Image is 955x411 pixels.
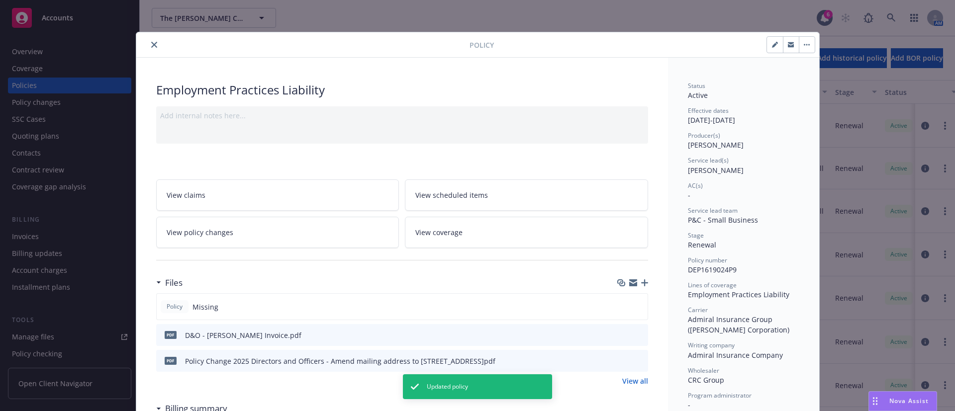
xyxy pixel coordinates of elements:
[470,40,494,50] span: Policy
[165,276,183,289] h3: Files
[165,357,177,364] span: pdf
[688,375,724,385] span: CRC Group
[165,331,177,338] span: pdf
[192,302,218,312] span: Missing
[415,190,488,200] span: View scheduled items
[688,350,783,360] span: Admiral Insurance Company
[415,227,463,238] span: View coverage
[156,179,399,211] a: View claims
[167,190,205,200] span: View claims
[688,215,758,225] span: P&C - Small Business
[688,231,704,240] span: Stage
[405,179,648,211] a: View scheduled items
[688,190,690,200] span: -
[688,90,708,100] span: Active
[688,140,744,150] span: [PERSON_NAME]
[156,276,183,289] div: Files
[688,400,690,410] span: -
[688,391,752,400] span: Program administrator
[688,131,720,140] span: Producer(s)
[688,156,729,164] span: Service lead(s)
[619,330,627,340] button: download file
[688,181,703,190] span: AC(s)
[635,330,644,340] button: preview file
[405,217,648,248] a: View coverage
[688,265,737,274] span: DEP1619024P9
[619,356,627,366] button: download file
[688,106,729,115] span: Effective dates
[156,217,399,248] a: View policy changes
[688,306,708,314] span: Carrier
[688,281,737,289] span: Lines of coverage
[688,366,719,375] span: Wholesaler
[688,82,705,90] span: Status
[156,82,648,98] div: Employment Practices Liability
[427,382,468,391] span: Updated policy
[868,391,937,411] button: Nova Assist
[635,356,644,366] button: preview file
[688,106,799,125] div: [DATE] - [DATE]
[688,315,789,334] span: Admiral Insurance Group ([PERSON_NAME] Corporation)
[185,356,495,366] div: Policy Change 2025 Directors and Officers - Amend mailing address to [STREET_ADDRESS]pdf
[688,165,744,175] span: [PERSON_NAME]
[165,302,185,311] span: Policy
[688,240,716,249] span: Renewal
[688,289,799,300] div: Employment Practices Liability
[167,227,233,238] span: View policy changes
[160,110,644,121] div: Add internal notes here...
[889,397,929,405] span: Nova Assist
[622,376,648,386] a: View all
[185,330,301,340] div: D&O - [PERSON_NAME] Invoice.pdf
[688,206,738,215] span: Service lead team
[688,341,735,349] span: Writing company
[148,39,160,51] button: close
[869,392,881,411] div: Drag to move
[688,256,727,264] span: Policy number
